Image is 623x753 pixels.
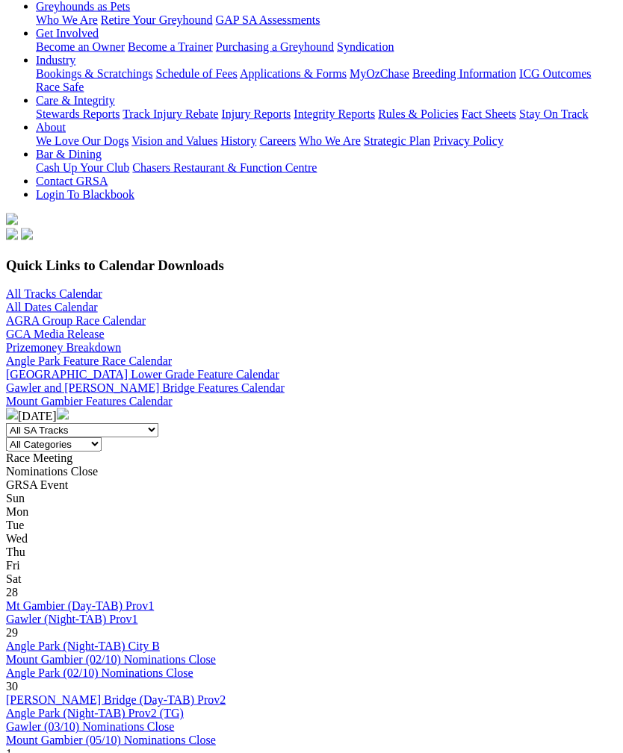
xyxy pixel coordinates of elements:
a: Purchasing a Greyhound [216,40,334,53]
a: Industry [36,54,75,66]
a: Mt Gambier (Day-TAB) Prov1 [6,599,154,612]
a: Mount Gambier Features Calendar [6,395,173,407]
a: Track Injury Rebate [123,107,218,120]
a: Angle Park (Night-TAB) Prov2 (TG) [6,707,184,719]
a: Injury Reports [221,107,291,120]
a: Breeding Information [412,67,516,80]
a: Angle Park (02/10) Nominations Close [6,666,193,679]
span: 30 [6,680,18,693]
a: Gawler and [PERSON_NAME] Bridge Features Calendar [6,381,285,394]
span: 29 [6,626,18,639]
a: Schedule of Fees [155,67,237,80]
a: [PERSON_NAME] Bridge (Day-TAB) Prov2 [6,693,226,706]
a: Angle Park (Night-TAB) City B [6,640,160,652]
a: Who We Are [299,134,361,147]
img: chevron-right-pager-white.svg [57,408,69,420]
a: Who We Are [36,13,98,26]
div: Sun [6,492,617,505]
a: Syndication [337,40,394,53]
div: [DATE] [6,408,617,423]
a: Login To Blackbook [36,188,134,201]
a: Contact GRSA [36,175,108,187]
div: Thu [6,546,617,559]
a: All Tracks Calendar [6,287,102,300]
div: Care & Integrity [36,107,617,121]
a: Mount Gambier (02/10) Nominations Close [6,653,216,666]
a: About [36,121,66,134]
a: Cash Up Your Club [36,161,129,174]
a: Applications & Forms [240,67,347,80]
a: Careers [259,134,296,147]
a: Become an Owner [36,40,125,53]
div: Greyhounds as Pets [36,13,617,27]
div: Bar & Dining [36,161,617,175]
div: Race Meeting [6,452,617,465]
a: Privacy Policy [433,134,503,147]
a: Integrity Reports [294,107,375,120]
img: chevron-left-pager-white.svg [6,408,18,420]
a: Bookings & Scratchings [36,67,152,80]
a: Stewards Reports [36,107,120,120]
a: GAP SA Assessments [216,13,320,26]
a: Gawler (03/10) Nominations Close [6,720,174,733]
a: Race Safe [36,81,84,93]
a: Vision and Values [131,134,217,147]
a: Strategic Plan [364,134,430,147]
div: About [36,134,617,148]
a: Care & Integrity [36,94,115,107]
a: History [220,134,256,147]
a: Retire Your Greyhound [101,13,213,26]
a: Become a Trainer [128,40,213,53]
a: Mount Gambier (05/10) Nominations Close [6,734,216,746]
a: Gawler (Night-TAB) Prov1 [6,613,137,625]
a: Stay On Track [519,107,588,120]
div: GRSA Event [6,478,617,492]
a: [GEOGRAPHIC_DATA] Lower Grade Feature Calendar [6,368,279,381]
a: Chasers Restaurant & Function Centre [132,161,317,174]
a: MyOzChase [350,67,409,80]
a: Fact Sheets [462,107,516,120]
div: Mon [6,505,617,519]
a: AGRA Group Race Calendar [6,314,146,327]
div: Wed [6,532,617,546]
a: Angle Park Feature Race Calendar [6,354,172,367]
img: facebook.svg [6,228,18,240]
a: Bar & Dining [36,148,102,160]
a: Prizemoney Breakdown [6,341,121,354]
h3: Quick Links to Calendar Downloads [6,257,617,274]
a: Get Involved [36,27,99,40]
div: Sat [6,572,617,586]
div: Tue [6,519,617,532]
div: Fri [6,559,617,572]
a: ICG Outcomes [519,67,591,80]
a: All Dates Calendar [6,301,98,313]
a: GCA Media Release [6,328,105,340]
a: Rules & Policies [378,107,459,120]
div: Industry [36,67,617,94]
span: 28 [6,586,18,599]
a: We Love Our Dogs [36,134,128,147]
div: Nominations Close [6,465,617,478]
img: logo-grsa-white.png [6,213,18,225]
img: twitter.svg [21,228,33,240]
div: Get Involved [36,40,617,54]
